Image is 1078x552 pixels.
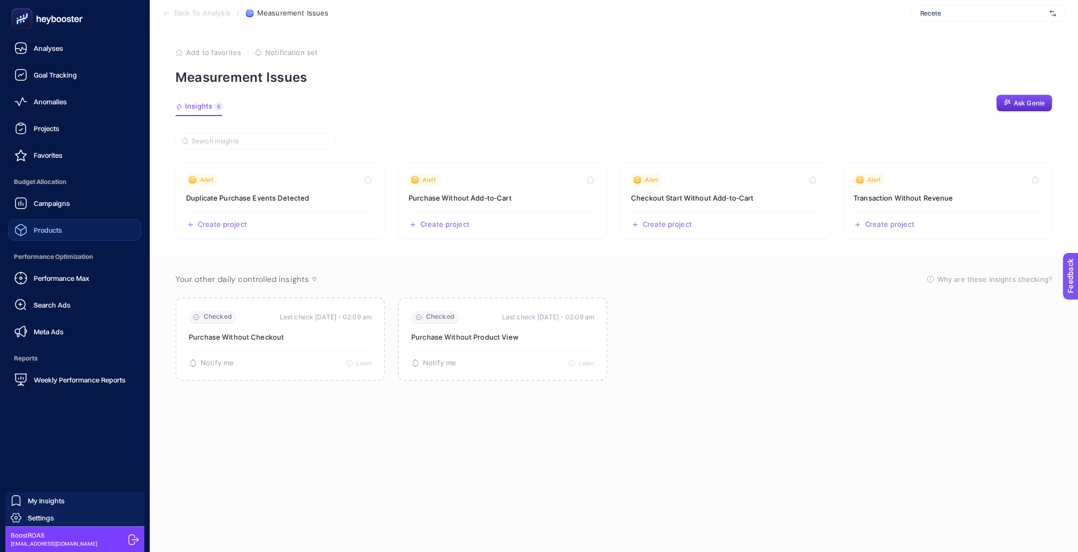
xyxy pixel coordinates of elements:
a: Search Ads [9,294,141,316]
span: Create project [865,220,914,229]
span: Weekly Performance Reports [34,375,126,384]
span: Budget Allocation [9,171,141,193]
span: My Insights [28,496,65,505]
span: Meta Ads [34,327,64,336]
a: My Insights [5,492,144,509]
span: Alert [645,175,659,184]
h3: Insight title [409,193,597,203]
span: Learn [356,359,372,367]
input: Search [191,137,329,145]
h3: Insight title [631,193,819,203]
p: Purchase Without Product View [411,332,594,342]
span: Add to favorites [186,48,241,57]
span: Learn [579,359,594,367]
a: Anomalies [9,91,141,112]
span: Anomalies [34,97,67,106]
button: Create a new project based on this insight [409,220,469,229]
time: Last check [DATE]・02:09 am [280,312,372,323]
div: 6 [214,102,222,111]
span: Campaigns [34,199,70,208]
a: View insight titled [843,163,1052,240]
button: Notify me [411,359,456,367]
img: svg%3e [1050,8,1056,19]
span: [EMAIL_ADDRESS][DOMAIN_NAME] [11,540,97,548]
button: Learn [568,359,594,367]
span: Alert [867,175,881,184]
a: Projects [9,118,141,139]
button: Create a new project based on this insight [186,220,247,229]
span: Notify me [423,359,456,367]
h3: Insight title [853,193,1042,203]
a: Products [9,219,141,241]
span: Measurement Issues [257,9,328,18]
span: Performance Optimization [9,246,141,267]
section: Passive Insight Packages [175,297,1052,381]
span: Products [34,226,62,234]
span: Projects [34,124,59,133]
time: Last check [DATE]・02:09 am [502,312,594,323]
span: Favorites [34,151,63,159]
section: Insight Packages [175,163,1052,240]
span: Back To Analysis [174,9,230,18]
a: View insight titled [620,163,830,240]
button: Notification set [255,48,318,57]
span: Alert [422,175,436,184]
span: Create project [420,220,469,229]
a: View insight titled [398,163,607,240]
button: Learn [345,359,372,367]
span: / [237,9,240,17]
span: Ask Genie [1014,99,1045,108]
span: Settings [28,513,54,522]
a: Meta Ads [9,321,141,342]
a: Weekly Performance Reports [9,369,141,390]
button: Create a new project based on this insight [853,220,914,229]
span: Why are these insights checking? [937,274,1052,285]
button: Add to favorites [175,48,241,57]
a: Favorites [9,144,141,166]
span: BoostROAS [11,531,97,540]
p: Measurement Issues [175,70,1052,85]
span: Create project [198,220,247,229]
button: Toggle favorite [584,173,597,186]
span: Alert [200,175,214,184]
span: Recete [920,9,1045,18]
a: Settings [5,509,144,526]
button: Create a new project based on this insight [631,220,692,229]
span: Performance Max [34,274,89,282]
span: Your other daily controlled insights [175,274,309,285]
span: Create project [643,220,692,229]
a: Performance Max [9,267,141,289]
span: Reports [9,348,141,369]
p: Purchase Without Checkout [189,332,372,342]
button: Toggle favorite [806,173,819,186]
button: Toggle favorite [1029,173,1042,186]
span: Checked [204,313,232,321]
span: Goal Tracking [34,71,77,79]
span: Insights [185,102,212,111]
button: Notify me [189,359,234,367]
span: Notify me [201,359,234,367]
a: Campaigns [9,193,141,214]
span: Analyses [34,44,63,52]
button: Toggle favorite [361,173,374,186]
span: Search Ads [34,301,71,309]
button: Ask Genie [996,95,1052,112]
h3: Insight title [186,193,374,203]
a: Analyses [9,37,141,59]
span: Notification set [265,48,318,57]
span: Feedback [6,3,41,12]
a: View insight titled [175,163,385,240]
a: Goal Tracking [9,64,141,86]
span: Checked [426,313,455,321]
